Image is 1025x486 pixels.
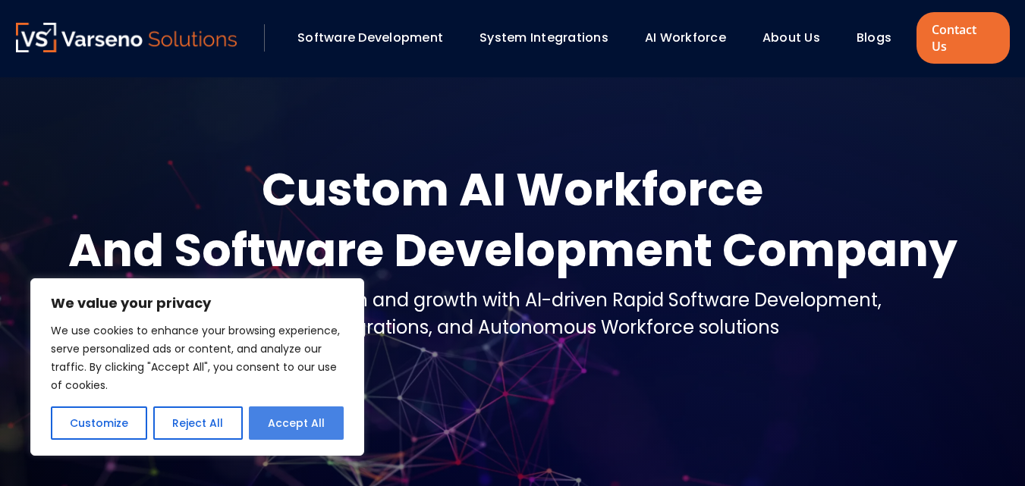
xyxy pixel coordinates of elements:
[51,294,344,312] p: We value your privacy
[68,159,957,220] div: Custom AI Workforce
[290,25,464,51] div: Software Development
[857,29,891,46] a: Blogs
[51,321,344,394] p: We use cookies to enhance your browsing experience, serve personalized ads or content, and analyz...
[645,29,726,46] a: AI Workforce
[51,406,147,440] button: Customize
[637,25,747,51] div: AI Workforce
[762,29,820,46] a: About Us
[297,29,443,46] a: Software Development
[143,314,882,341] div: System Integrations, and Autonomous Workforce solutions
[249,406,344,440] button: Accept All
[755,25,841,51] div: About Us
[16,23,237,53] a: Varseno Solutions – Product Engineering & IT Services
[849,25,913,51] div: Blogs
[917,12,1009,64] a: Contact Us
[68,220,957,281] div: And Software Development Company
[479,29,608,46] a: System Integrations
[16,23,237,52] img: Varseno Solutions – Product Engineering & IT Services
[472,25,630,51] div: System Integrations
[153,406,242,440] button: Reject All
[143,287,882,314] div: Operational optimization and growth with AI-driven Rapid Software Development,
